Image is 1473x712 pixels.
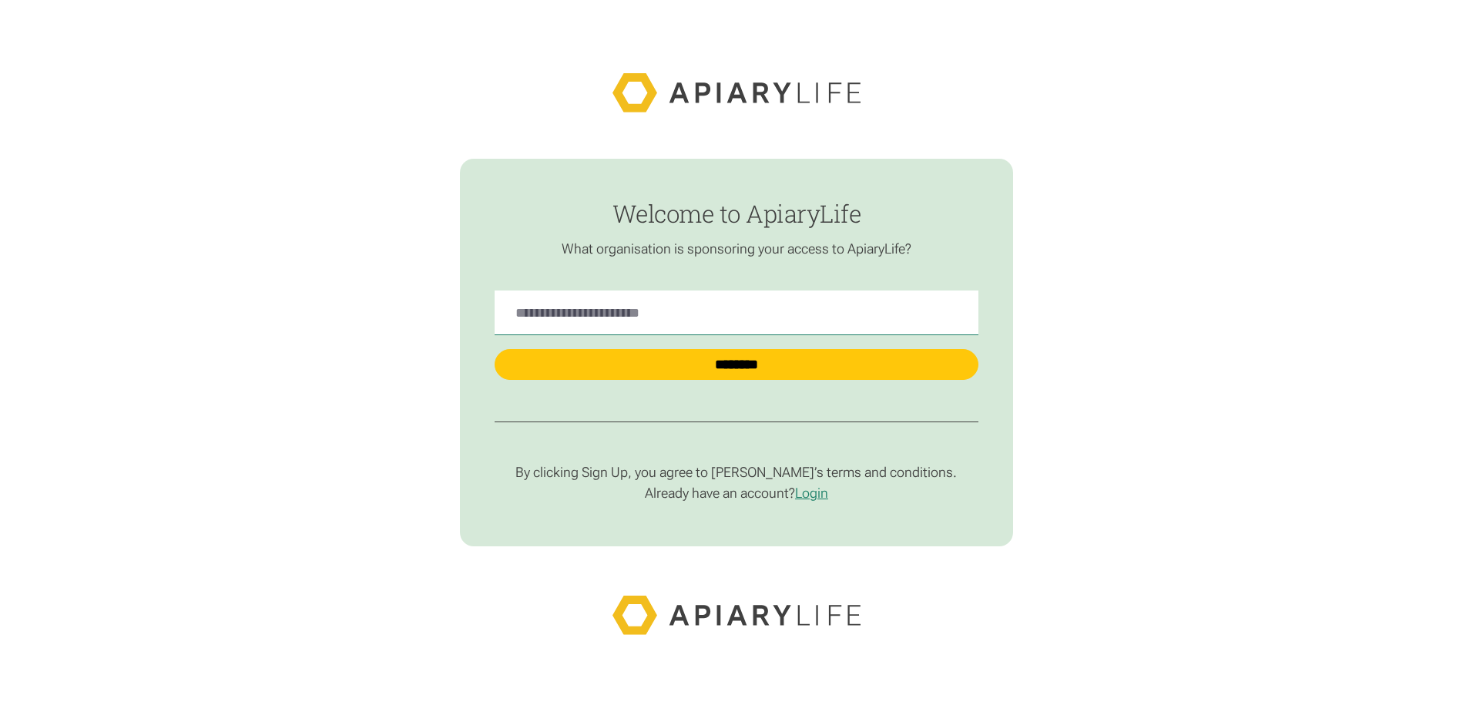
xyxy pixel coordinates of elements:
p: By clicking Sign Up, you agree to [PERSON_NAME]’s terms and conditions. [495,464,978,481]
p: Already have an account? [495,485,978,502]
h1: Welcome to ApiaryLife [495,200,978,227]
p: What organisation is sponsoring your access to ApiaryLife? [495,240,978,257]
a: Login [795,485,828,501]
form: find-employer [460,159,1012,547]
